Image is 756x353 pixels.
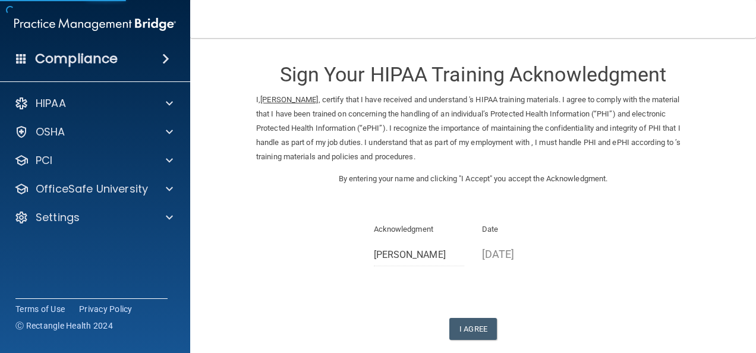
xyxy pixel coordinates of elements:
[14,96,173,111] a: HIPAA
[15,303,65,315] a: Terms of Use
[14,210,173,225] a: Settings
[36,153,52,168] p: PCI
[256,64,690,86] h3: Sign Your HIPAA Training Acknowledgment
[482,222,573,237] p: Date
[256,172,690,186] p: By entering your name and clicking "I Accept" you accept the Acknowledgment.
[14,182,173,196] a: OfficeSafe University
[14,153,173,168] a: PCI
[260,95,318,104] ins: [PERSON_NAME]
[36,182,148,196] p: OfficeSafe University
[449,318,497,340] button: I Agree
[36,210,80,225] p: Settings
[15,320,113,332] span: Ⓒ Rectangle Health 2024
[374,244,465,266] input: Full Name
[374,222,465,237] p: Acknowledgment
[14,125,173,139] a: OSHA
[14,12,176,36] img: PMB logo
[79,303,133,315] a: Privacy Policy
[36,96,66,111] p: HIPAA
[35,51,118,67] h4: Compliance
[36,125,65,139] p: OSHA
[256,93,690,164] p: I, , certify that I have received and understand 's HIPAA training materials. I agree to comply w...
[482,244,573,264] p: [DATE]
